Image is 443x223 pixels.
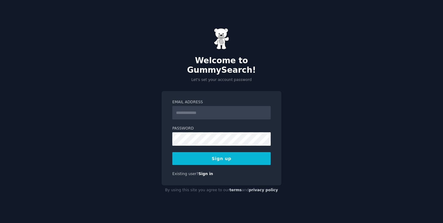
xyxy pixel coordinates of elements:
label: Email Address [172,100,271,105]
h2: Welcome to GummySearch! [162,56,281,75]
label: Password [172,126,271,131]
a: terms [229,188,242,192]
a: Sign in [199,172,213,176]
img: Gummy Bear [214,28,229,49]
a: privacy policy [249,188,278,192]
p: Let's set your account password [162,77,281,83]
div: By using this site you agree to our and [162,185,281,195]
button: Sign up [172,152,271,165]
span: Existing user? [172,172,199,176]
